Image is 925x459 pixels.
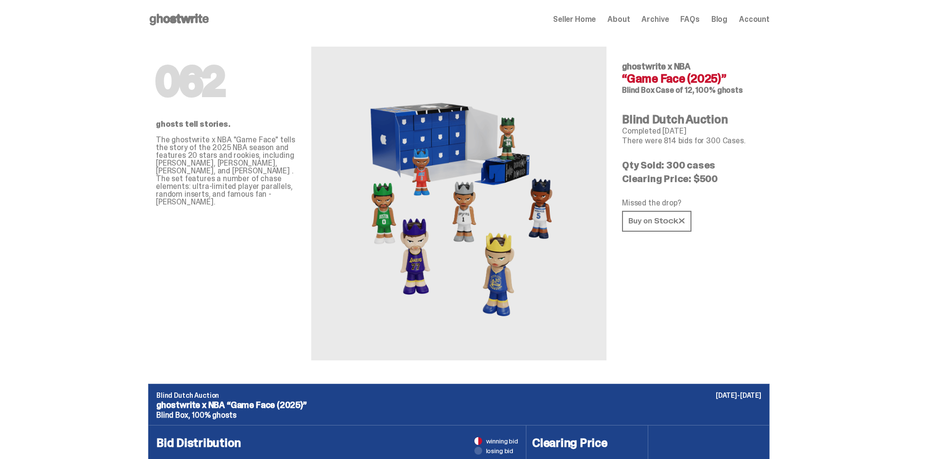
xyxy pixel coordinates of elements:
[156,120,296,128] p: ghosts tell stories.
[607,16,630,23] a: About
[641,16,669,23] a: Archive
[622,73,762,85] h4: “Game Face (2025)”
[156,392,761,399] p: Blind Dutch Auction
[680,16,699,23] a: FAQs
[156,401,761,409] p: ghostwrite x NBA “Game Face (2025)”
[486,438,518,444] span: winning bid
[532,437,642,449] h4: Clearing Price
[156,410,190,420] span: Blind Box,
[622,174,762,184] p: Clearing Price: $500
[622,127,762,135] p: Completed [DATE]
[656,85,742,95] span: Case of 12, 100% ghosts
[156,136,296,206] p: The ghostwrite x NBA "Game Face" tells the story of the 2025 NBA season and features 20 stars and...
[352,70,566,337] img: NBA&ldquo;Game Face (2025)&rdquo;
[192,410,236,420] span: 100% ghosts
[622,114,762,125] h4: Blind Dutch Auction
[622,199,762,207] p: Missed the drop?
[711,16,727,23] a: Blog
[156,62,296,101] h1: 062
[716,392,761,399] p: [DATE]-[DATE]
[622,61,690,72] span: ghostwrite x NBA
[622,137,762,145] p: There were 814 bids for 300 Cases.
[739,16,770,23] a: Account
[553,16,596,23] a: Seller Home
[486,447,514,454] span: losing bid
[622,160,762,170] p: Qty Sold: 300 cases
[622,85,655,95] span: Blind Box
